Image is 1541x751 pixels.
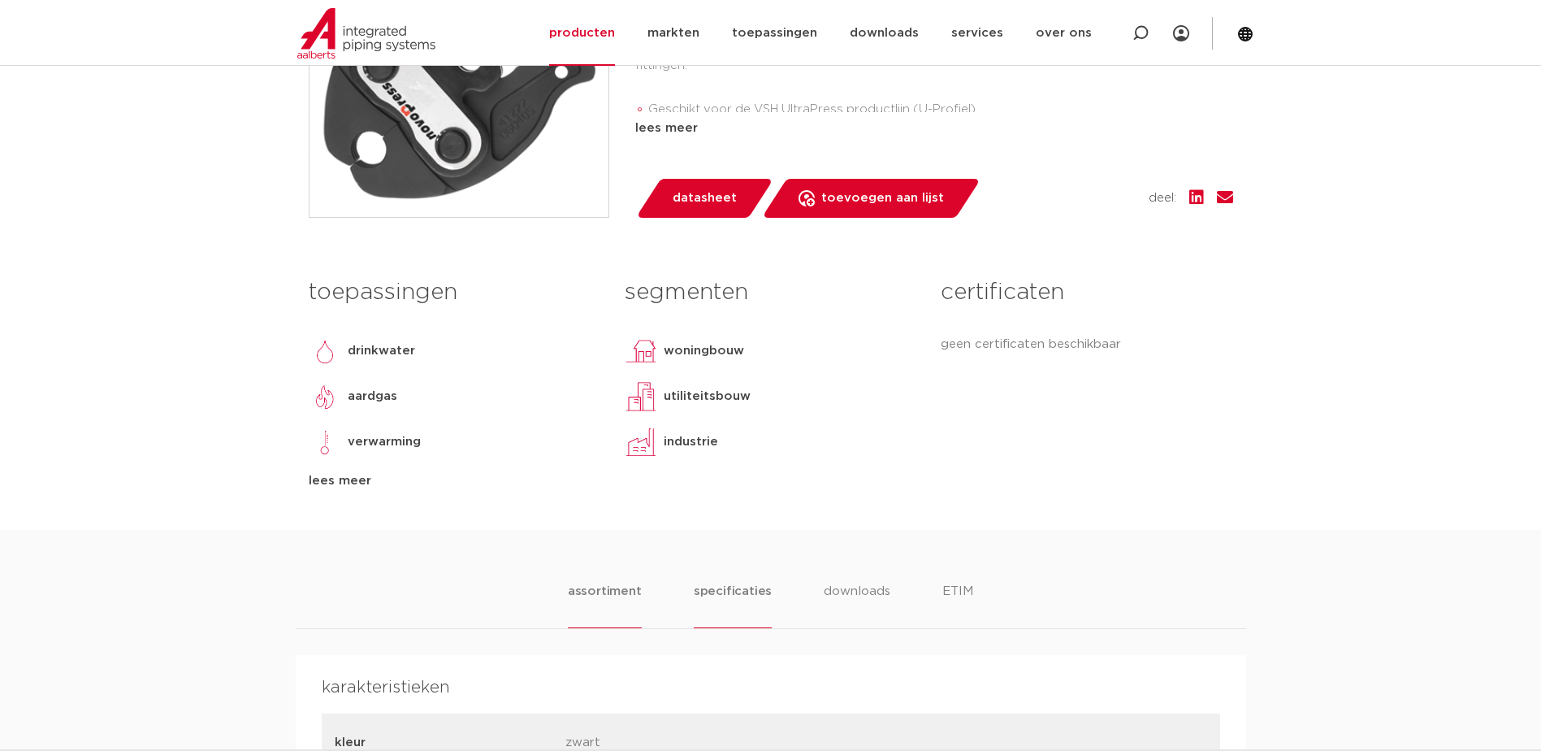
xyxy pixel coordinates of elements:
p: industrie [664,432,718,452]
h3: toepassingen [309,276,600,309]
li: assortiment [568,582,642,628]
p: verwarming [348,432,421,452]
img: verwarming [309,426,341,458]
li: Geschikt voor de VSH UltraPress productlijn (U-Profiel) [648,97,1233,123]
p: woningbouw [664,341,744,361]
img: industrie [625,426,657,458]
h3: certificaten [941,276,1232,309]
img: drinkwater [309,335,341,367]
div: lees meer [635,119,1233,138]
p: aardgas [348,387,397,406]
p: drinkwater [348,341,415,361]
span: datasheet [673,185,737,211]
p: utiliteitsbouw [664,387,751,406]
div: lees meer [309,471,600,491]
img: aardgas [309,380,341,413]
span: toevoegen aan lijst [821,185,944,211]
h3: segmenten [625,276,916,309]
p: geen certificaten beschikbaar [941,335,1232,354]
li: specificaties [694,582,772,628]
h4: karakteristieken [322,675,1220,701]
li: downloads [824,582,890,628]
li: ETIM [942,582,973,628]
span: deel: [1149,189,1176,208]
img: utiliteitsbouw [625,380,657,413]
img: woningbouw [625,335,657,367]
a: datasheet [635,179,773,218]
